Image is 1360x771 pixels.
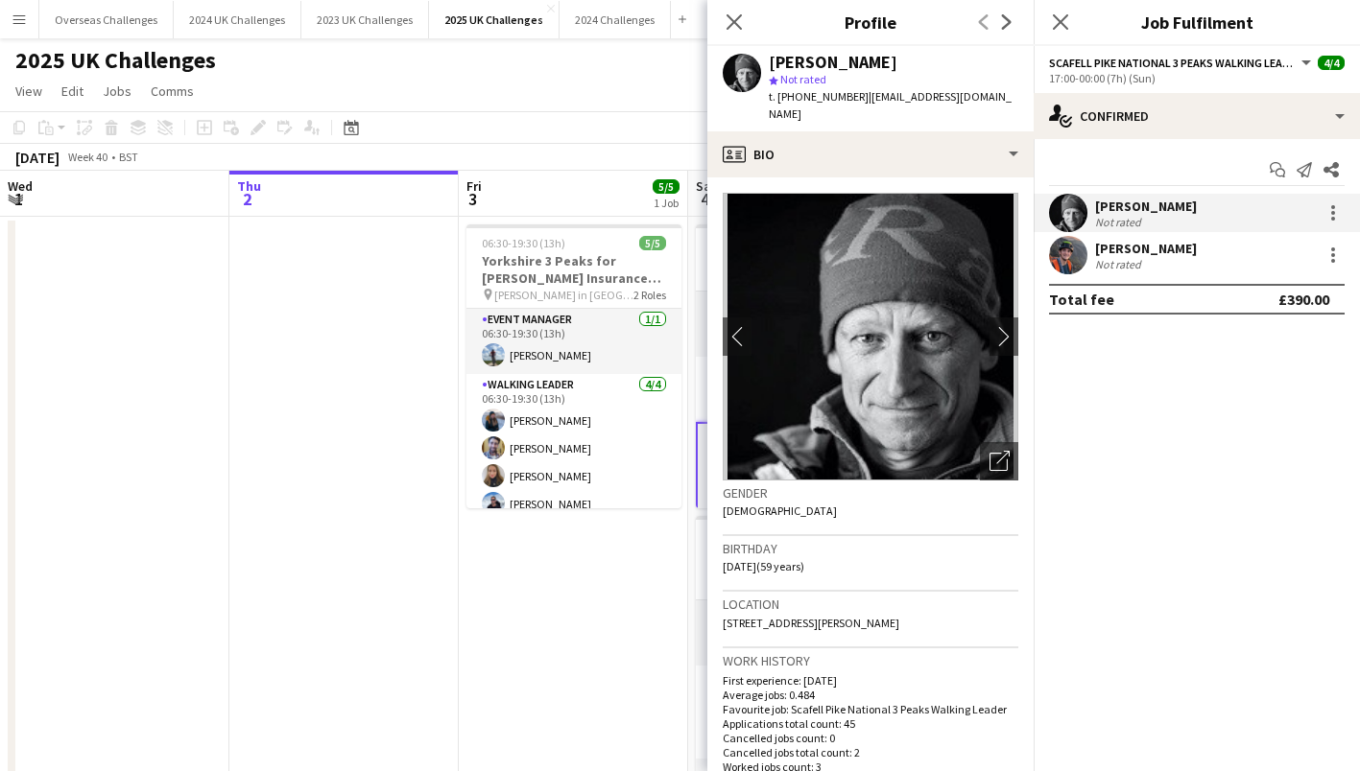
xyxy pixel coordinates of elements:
[723,193,1018,480] img: Crew avatar or photo
[1095,257,1145,271] div: Not rated
[1034,10,1360,35] h3: Job Fulfilment
[693,188,717,210] span: 4
[723,673,1018,688] p: First experience: [DATE]
[707,131,1034,177] div: Bio
[696,422,911,519] app-card-role: Scafell Pike National 3 Peaks Walking Leader2/217:00-00:00 (7h)[PERSON_NAME][PERSON_NAME]
[1095,198,1197,215] div: [PERSON_NAME]
[1034,93,1360,139] div: Confirmed
[8,177,33,195] span: Wed
[237,177,261,195] span: Thu
[174,1,301,38] button: 2024 UK Challenges
[1318,56,1345,70] span: 4/4
[707,10,1034,35] h3: Profile
[119,150,138,164] div: BST
[723,688,1018,702] p: Average jobs: 0.484
[696,177,717,195] span: Sat
[5,188,33,210] span: 1
[143,79,202,104] a: Comms
[15,46,216,75] h1: 2025 UK Challenges
[633,288,666,302] span: 2 Roles
[1049,56,1299,70] span: Scafell Pike National 3 Peaks Walking Leader
[723,716,1018,731] p: Applications total count: 45
[696,224,911,508] app-job-card: 06:00-00:00 (18h) (Sun)4/4National 3 Peaks [PERSON_NAME], Scafell Pike and Snowdon3 Roles[PERSON_...
[654,196,679,210] div: 1 Job
[466,309,681,374] app-card-role: Event Manager1/106:30-19:30 (13h)[PERSON_NAME]
[8,79,50,104] a: View
[723,596,1018,613] h3: Location
[95,79,139,104] a: Jobs
[723,731,1018,745] p: Cancelled jobs count: 0
[769,89,869,104] span: t. [PHONE_NUMBER]
[723,702,1018,716] p: Favourite job: Scafell Pike National 3 Peaks Walking Leader
[769,54,897,71] div: [PERSON_NAME]
[466,374,681,523] app-card-role: Walking Leader4/406:30-19:30 (13h)[PERSON_NAME][PERSON_NAME][PERSON_NAME][PERSON_NAME]
[1278,290,1329,309] div: £390.00
[482,236,565,250] span: 06:30-19:30 (13h)
[723,503,837,518] span: [DEMOGRAPHIC_DATA]
[696,252,911,269] h3: National 3 Peaks
[466,252,681,287] h3: Yorkshire 3 Peaks for [PERSON_NAME] Insurance Group
[769,89,1012,121] span: | [EMAIL_ADDRESS][DOMAIN_NAME]
[696,666,911,759] app-card-role: Senior Leader2/206:00-19:00 (13h)[PERSON_NAME][PERSON_NAME]
[429,1,560,38] button: 2025 UK Challenges
[560,1,671,38] button: 2024 Challenges
[466,224,681,508] app-job-card: 06:30-19:30 (13h)5/5Yorkshire 3 Peaks for [PERSON_NAME] Insurance Group [PERSON_NAME] in [GEOGRAP...
[1049,290,1114,309] div: Total fee
[234,188,261,210] span: 2
[151,82,194,100] span: Comms
[723,652,1018,669] h3: Work history
[696,600,911,666] app-card-role: Advanced Event Manager1/106:00-19:00 (13h)[PERSON_NAME]
[723,745,1018,759] p: Cancelled jobs total count: 2
[696,357,911,422] app-card-role: Event Manager1/108:00-16:00 (8h)[PERSON_NAME]
[653,179,680,194] span: 5/5
[39,1,174,38] button: Overseas Challenges
[696,544,911,578] h3: [PERSON_NAME]'s Way for Barclays
[780,72,826,86] span: Not rated
[1049,71,1345,85] div: 17:00-00:00 (7h) (Sun)
[1049,56,1314,70] button: Scafell Pike National 3 Peaks Walking Leader
[54,79,91,104] a: Edit
[696,292,911,357] app-card-role: [PERSON_NAME] National 3 Peaks Walking Leader1/106:00-12:00 (6h)[PERSON_NAME]
[103,82,131,100] span: Jobs
[639,236,666,250] span: 5/5
[15,82,42,100] span: View
[1095,240,1197,257] div: [PERSON_NAME]
[723,540,1018,557] h3: Birthday
[723,616,899,630] span: [STREET_ADDRESS][PERSON_NAME]
[301,1,429,38] button: 2023 UK Challenges
[494,288,633,302] span: [PERSON_NAME] in [GEOGRAPHIC_DATA]
[1095,215,1145,229] div: Not rated
[63,150,111,164] span: Week 40
[464,188,482,210] span: 3
[61,82,84,100] span: Edit
[723,559,804,573] span: [DATE] (59 years)
[723,484,1018,502] h3: Gender
[980,442,1018,480] div: Open photos pop-in
[466,177,482,195] span: Fri
[15,148,60,167] div: [DATE]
